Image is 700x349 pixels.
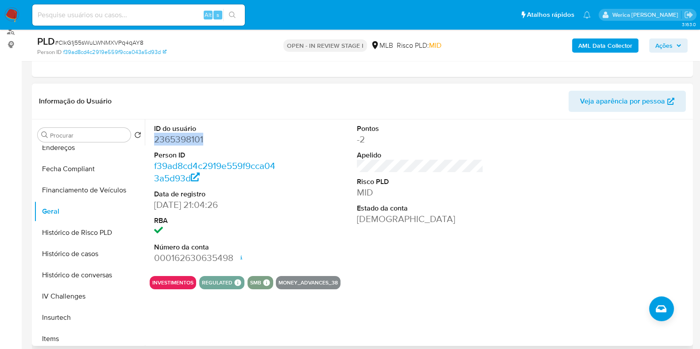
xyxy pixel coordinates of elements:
span: Risco PLD: [397,41,441,50]
button: Geral [34,201,145,222]
dt: Estado da conta [357,203,483,213]
span: Veja aparência por pessoa [580,91,665,112]
b: Person ID [37,48,62,56]
dd: 000162630635498 [154,252,281,264]
button: Veja aparência por pessoa [569,91,686,112]
dd: [DATE] 21:04:26 [154,199,281,211]
a: f39ad8cd4c2919e559f9cca043a5d93d [154,159,275,184]
button: Retornar ao pedido padrão [134,131,141,141]
a: Sair [684,10,693,19]
a: f39ad8cd4c2919e559f9cca043a5d93d [63,48,166,56]
b: PLD [37,34,55,48]
button: Procurar [41,131,48,138]
span: Atalhos rápidos [527,10,574,19]
button: Endereços [34,137,145,158]
span: s [217,11,219,19]
button: Fecha Compliant [34,158,145,180]
button: IV Challenges [34,286,145,307]
button: Insurtech [34,307,145,328]
span: MID [429,40,441,50]
a: Notificações [583,11,591,19]
dt: Pontos [357,124,483,134]
button: Histórico de casos [34,243,145,265]
h1: Informação do Usuário [39,97,112,106]
div: MLB [371,41,393,50]
button: Histórico de Risco PLD [34,222,145,243]
button: Financiamento de Veículos [34,180,145,201]
span: Ações [655,38,673,53]
input: Pesquise usuários ou casos... [32,9,245,21]
button: Ações [649,38,688,53]
b: AML Data Collector [578,38,632,53]
dt: RBA [154,216,281,226]
dt: Número da conta [154,242,281,252]
button: Histórico de conversas [34,265,145,286]
dd: -2 [357,133,483,146]
span: 3.163.0 [681,21,696,28]
dd: 2365398101 [154,133,281,146]
dt: Risco PLD [357,177,483,187]
dd: MID [357,186,483,199]
span: Alt [205,11,212,19]
input: Procurar [50,131,127,139]
button: AML Data Collector [572,38,638,53]
dt: Data de registro [154,189,281,199]
p: OPEN - IN REVIEW STAGE I [283,39,367,52]
dt: ID do usuário [154,124,281,134]
dd: [DEMOGRAPHIC_DATA] [357,213,483,225]
p: werica.jgaldencio@mercadolivre.com [612,11,681,19]
span: # ClkG1j55sWuLWNMXVPq4qAY8 [55,38,143,47]
dt: Apelido [357,150,483,160]
dt: Person ID [154,150,281,160]
button: search-icon [223,9,241,21]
